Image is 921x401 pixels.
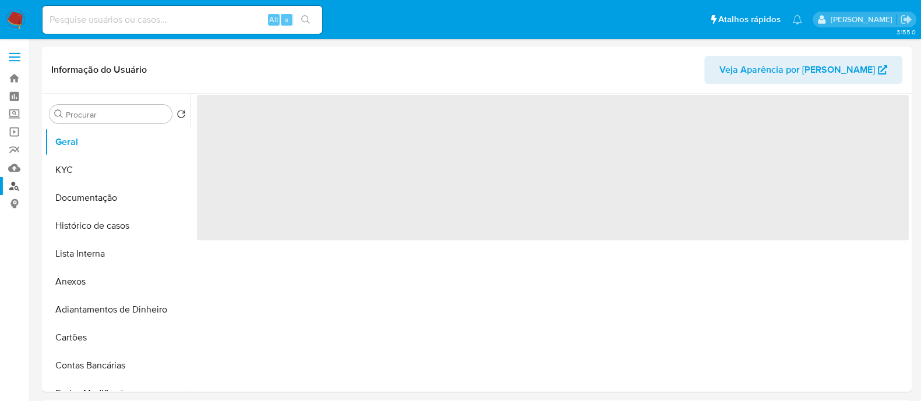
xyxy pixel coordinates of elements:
input: Procurar [66,109,167,120]
button: Retornar ao pedido padrão [177,109,186,122]
span: s [285,14,288,25]
button: Procurar [54,109,63,119]
button: Anexos [45,268,190,296]
span: Veja Aparência por [PERSON_NAME] [719,56,875,84]
span: Alt [269,14,278,25]
button: Histórico de casos [45,212,190,240]
input: Pesquise usuários ou casos... [43,12,322,27]
a: Sair [900,13,912,26]
button: search-icon [294,12,317,28]
h1: Informação do Usuário [51,64,147,76]
button: KYC [45,156,190,184]
button: Veja Aparência por [PERSON_NAME] [704,56,902,84]
button: Cartões [45,324,190,352]
button: Contas Bancárias [45,352,190,379]
button: Geral [45,128,190,156]
button: Adiantamentos de Dinheiro [45,296,190,324]
p: anna.almeida@mercadopago.com.br [830,14,896,25]
a: Notificações [792,15,802,24]
span: ‌ [197,95,909,240]
button: Documentação [45,184,190,212]
span: Atalhos rápidos [718,13,781,26]
button: Lista Interna [45,240,190,268]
